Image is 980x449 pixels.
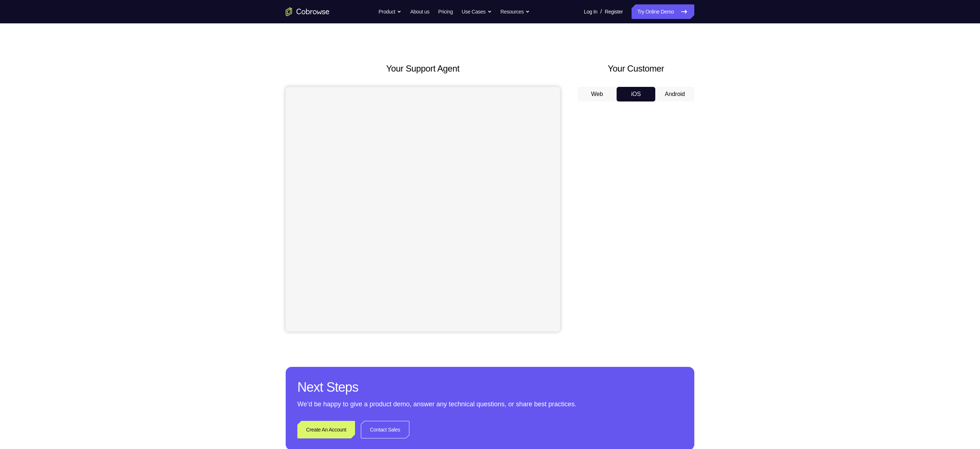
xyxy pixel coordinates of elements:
iframe: Agent [286,87,560,331]
h2: Your Support Agent [286,62,560,75]
button: Android [655,87,694,101]
h2: Next Steps [297,379,683,396]
button: iOS [617,87,656,101]
button: Use Cases [462,4,491,19]
span: / [600,7,602,16]
a: About us [410,4,429,19]
a: Create An Account [297,421,355,438]
h2: Your Customer [578,62,694,75]
a: Pricing [438,4,453,19]
button: Web [578,87,617,101]
a: Contact Sales [361,421,409,438]
button: Resources [501,4,530,19]
a: Try Online Demo [632,4,694,19]
p: We’d be happy to give a product demo, answer any technical questions, or share best practices. [297,399,683,409]
a: Log In [584,4,597,19]
button: Product [379,4,402,19]
a: Go to the home page [286,7,329,16]
a: Register [605,4,623,19]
